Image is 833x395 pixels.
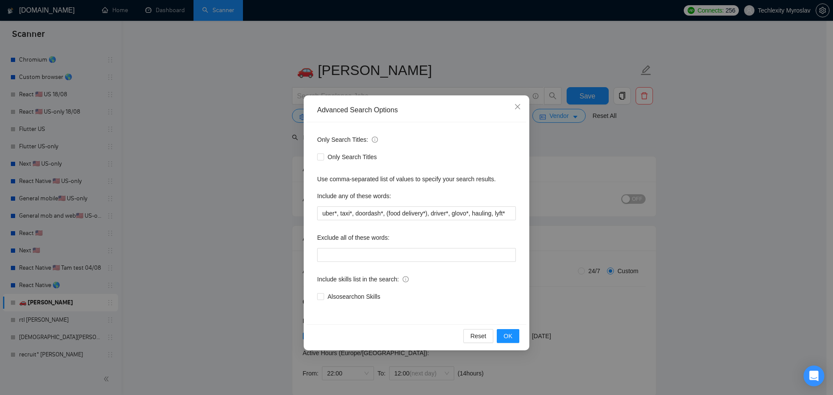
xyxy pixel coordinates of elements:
[317,274,409,284] span: Include skills list in the search:
[497,329,519,343] button: OK
[317,135,378,144] span: Only Search Titles:
[506,95,529,119] button: Close
[317,189,391,203] label: Include any of these words:
[317,231,390,245] label: Exclude all of these words:
[463,329,493,343] button: Reset
[317,174,516,184] div: Use comma-separated list of values to specify your search results.
[403,276,409,282] span: info-circle
[324,152,380,162] span: Only Search Titles
[514,103,521,110] span: close
[317,105,516,115] div: Advanced Search Options
[372,137,378,143] span: info-circle
[803,366,824,386] div: Open Intercom Messenger
[470,331,486,341] span: Reset
[324,292,384,301] span: Also search on Skills
[504,331,512,341] span: OK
